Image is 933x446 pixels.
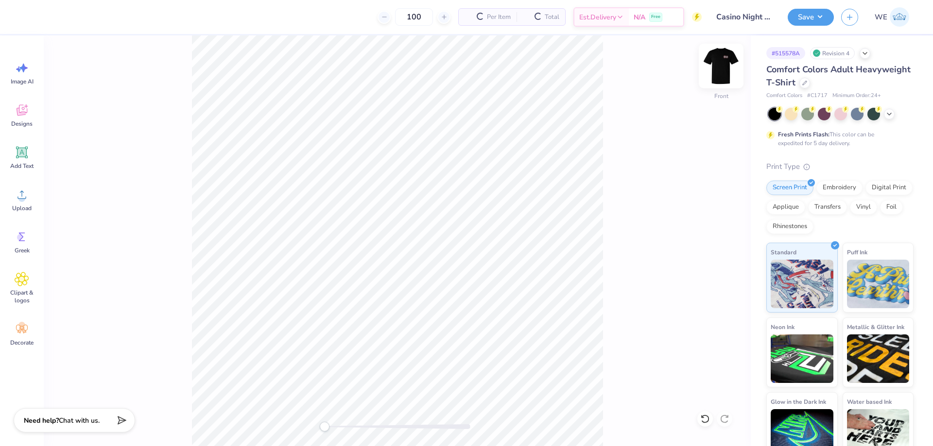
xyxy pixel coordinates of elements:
[880,200,903,215] div: Foil
[850,200,877,215] div: Vinyl
[808,200,847,215] div: Transfers
[766,64,911,88] span: Comfort Colors Adult Heavyweight T-Shirt
[847,334,910,383] img: Metallic & Glitter Ink
[778,130,898,148] div: This color can be expedited for 5 day delivery.
[714,92,728,100] div: Front
[847,396,892,407] span: Water based Ink
[11,120,33,128] span: Designs
[12,204,32,212] span: Upload
[579,12,616,22] span: Est. Delivery
[890,7,909,27] img: Werrine Empeynado
[651,14,660,20] span: Free
[766,92,802,100] span: Comfort Colors
[6,289,38,304] span: Clipart & logos
[766,219,813,234] div: Rhinestones
[545,12,559,22] span: Total
[766,200,805,215] div: Applique
[807,92,828,100] span: # C1717
[832,92,881,100] span: Minimum Order: 24 +
[24,416,59,425] strong: Need help?
[771,247,796,257] span: Standard
[709,7,780,27] input: Untitled Design
[810,47,855,59] div: Revision 4
[59,416,100,425] span: Chat with us.
[10,339,34,347] span: Decorate
[778,131,829,138] strong: Fresh Prints Flash:
[487,12,511,22] span: Per Item
[766,161,914,172] div: Print Type
[788,9,834,26] button: Save
[634,12,645,22] span: N/A
[395,8,433,26] input: – –
[771,322,795,332] span: Neon Ink
[816,181,863,195] div: Embroidery
[771,396,826,407] span: Glow in the Dark Ink
[15,247,30,254] span: Greek
[847,260,910,308] img: Puff Ink
[847,247,867,257] span: Puff Ink
[766,181,813,195] div: Screen Print
[870,7,914,27] a: WE
[771,260,833,308] img: Standard
[771,334,833,383] img: Neon Ink
[847,322,904,332] span: Metallic & Glitter Ink
[11,78,34,85] span: Image AI
[766,47,805,59] div: # 515578A
[875,12,887,23] span: WE
[10,162,34,170] span: Add Text
[702,47,741,85] img: Front
[320,422,329,431] div: Accessibility label
[865,181,913,195] div: Digital Print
